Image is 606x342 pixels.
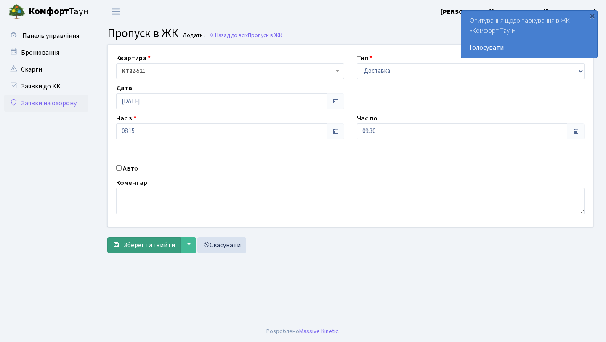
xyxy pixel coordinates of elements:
span: Панель управління [22,31,79,40]
button: Зберегти і вийти [107,237,181,253]
a: Massive Kinetic [299,327,338,336]
label: Квартира [116,53,151,63]
span: Таун [29,5,88,19]
img: logo.png [8,3,25,20]
b: Комфорт [29,5,69,18]
label: Дата [116,83,132,93]
a: Панель управління [4,27,88,44]
b: [PERSON_NAME][EMAIL_ADDRESS][DOMAIN_NAME] [441,7,596,16]
span: Зберегти і вийти [123,240,175,250]
label: Час по [357,113,377,123]
a: Скасувати [197,237,246,253]
a: Скарги [4,61,88,78]
div: Розроблено . [266,327,340,336]
div: Опитування щодо паркування в ЖК «Комфорт Таун» [461,11,597,58]
label: Тип [357,53,372,63]
span: Пропуск в ЖК [107,25,178,42]
a: Заявки до КК [4,78,88,95]
small: Додати . [181,32,205,39]
label: Час з [116,113,136,123]
a: Бронювання [4,44,88,61]
label: Авто [123,163,138,174]
div: × [588,11,596,20]
a: Заявки на охорону [4,95,88,112]
b: КТ2 [122,67,132,75]
span: <b>КТ2</b>&nbsp;&nbsp;&nbsp;2-521 [116,63,344,79]
a: Голосувати [470,43,589,53]
button: Переключити навігацію [105,5,126,19]
a: Назад до всіхПропуск в ЖК [209,31,282,39]
a: [PERSON_NAME][EMAIL_ADDRESS][DOMAIN_NAME] [441,7,596,17]
span: <b>КТ2</b>&nbsp;&nbsp;&nbsp;2-521 [122,67,334,75]
span: Пропуск в ЖК [248,31,282,39]
label: Коментар [116,178,147,188]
